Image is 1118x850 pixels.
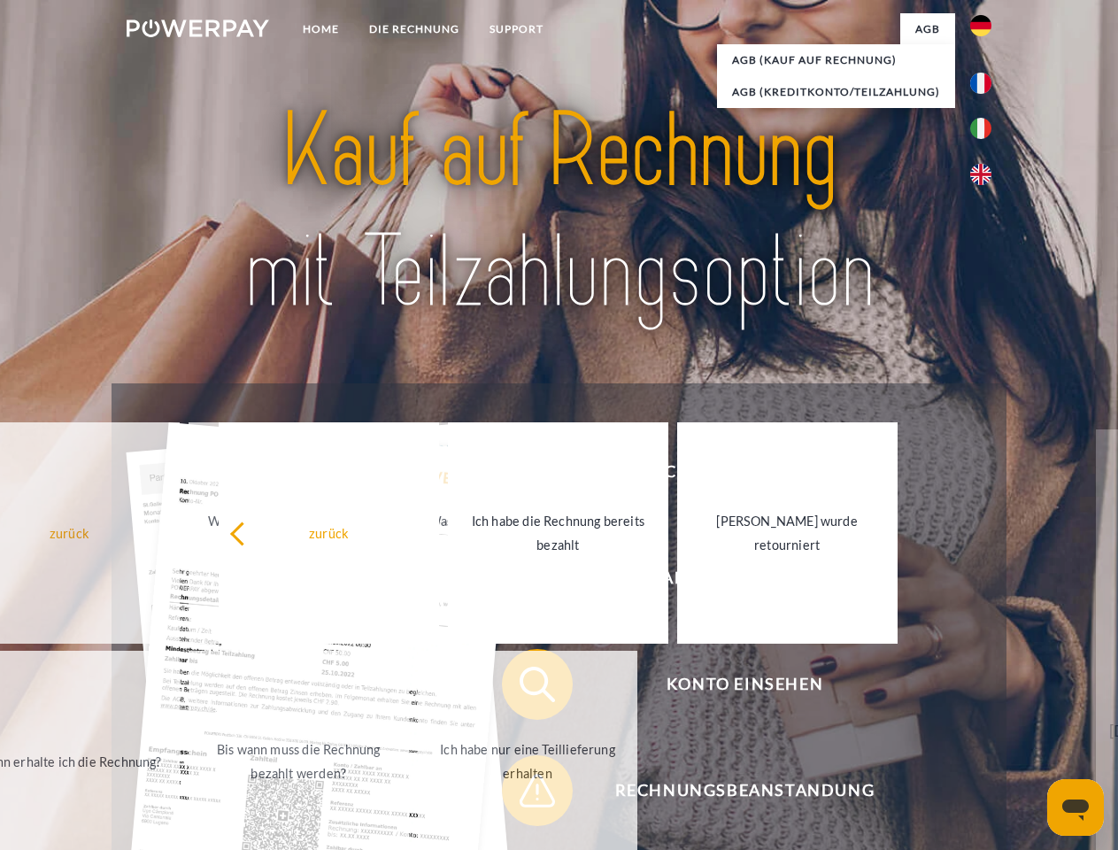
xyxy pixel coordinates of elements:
[459,509,658,557] div: Ich habe die Rechnung bereits bezahlt
[169,85,949,339] img: title-powerpay_de.svg
[528,755,961,826] span: Rechnungsbeanstandung
[900,13,955,45] a: agb
[288,13,354,45] a: Home
[970,118,991,139] img: it
[1047,779,1104,836] iframe: Schaltfläche zum Öffnen des Messaging-Fensters
[688,509,887,557] div: [PERSON_NAME] wurde retourniert
[199,738,398,785] div: Bis wann muss die Rechnung bezahlt werden?
[474,13,559,45] a: SUPPORT
[970,164,991,185] img: en
[717,76,955,108] a: AGB (Kreditkonto/Teilzahlung)
[970,15,991,36] img: de
[502,755,962,826] button: Rechnungsbeanstandung
[970,73,991,94] img: fr
[428,738,628,785] div: Ich habe nur eine Teillieferung erhalten
[717,44,955,76] a: AGB (Kauf auf Rechnung)
[229,521,428,545] div: zurück
[528,649,961,720] span: Konto einsehen
[127,19,269,37] img: logo-powerpay-white.svg
[502,649,962,720] button: Konto einsehen
[354,13,474,45] a: DIE RECHNUNG
[199,509,398,557] div: Warum habe ich eine Rechnung erhalten?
